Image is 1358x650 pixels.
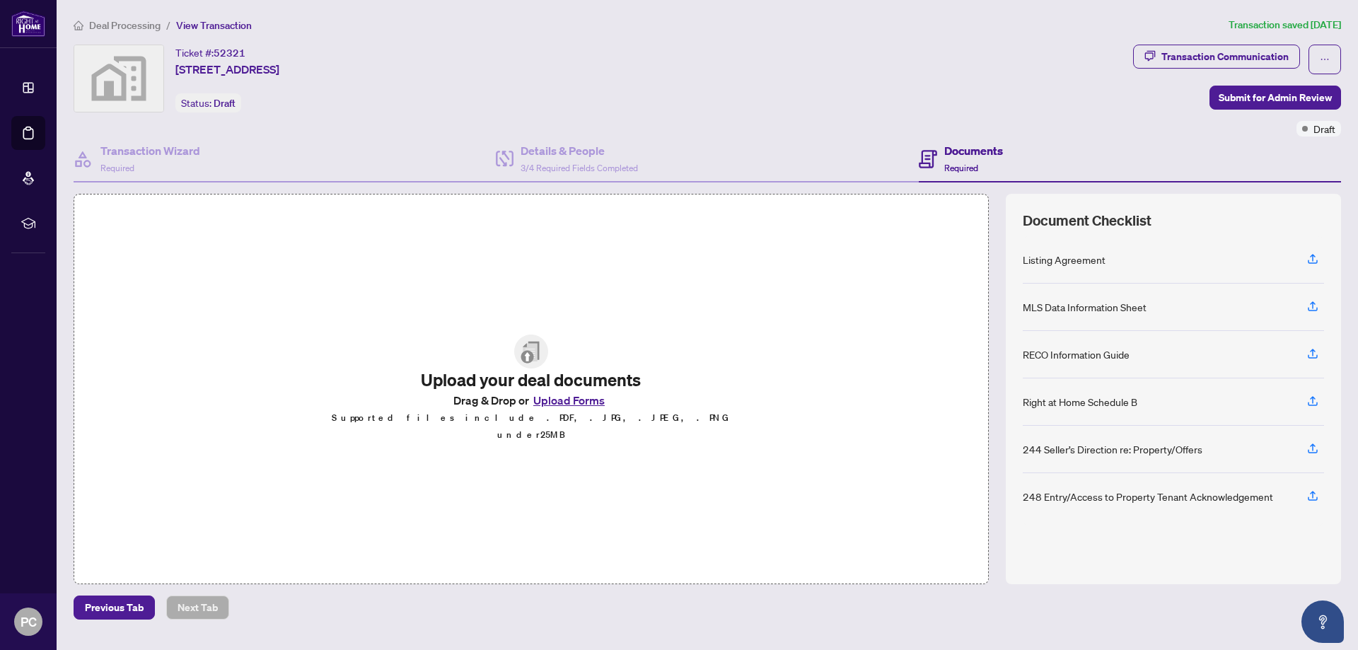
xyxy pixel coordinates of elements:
[944,163,978,173] span: Required
[1023,394,1137,410] div: Right at Home Schedule B
[74,596,155,620] button: Previous Tab
[100,163,134,173] span: Required
[85,596,144,619] span: Previous Tab
[166,596,229,620] button: Next Tab
[176,19,252,32] span: View Transaction
[331,368,731,391] h2: Upload your deal documents
[529,391,609,410] button: Upload Forms
[521,142,638,159] h4: Details & People
[74,45,163,112] img: svg%3e
[944,142,1003,159] h4: Documents
[74,21,83,30] span: home
[453,391,609,410] span: Drag & Drop or
[331,410,731,443] p: Supported files include .PDF, .JPG, .JPEG, .PNG under 25 MB
[1133,45,1300,69] button: Transaction Communication
[521,163,638,173] span: 3/4 Required Fields Completed
[214,97,236,110] span: Draft
[320,323,743,455] span: File UploadUpload your deal documentsDrag & Drop orUpload FormsSupported files include .PDF, .JPG...
[1023,211,1151,231] span: Document Checklist
[1161,45,1289,68] div: Transaction Communication
[100,142,200,159] h4: Transaction Wizard
[1209,86,1341,110] button: Submit for Admin Review
[11,11,45,37] img: logo
[175,45,245,61] div: Ticket #:
[1023,441,1202,457] div: 244 Seller’s Direction re: Property/Offers
[175,61,279,78] span: [STREET_ADDRESS]
[175,93,241,112] div: Status:
[214,47,245,59] span: 52321
[1023,299,1147,315] div: MLS Data Information Sheet
[1023,347,1130,362] div: RECO Information Guide
[1313,121,1335,137] span: Draft
[166,17,170,33] li: /
[1301,600,1344,643] button: Open asap
[89,19,161,32] span: Deal Processing
[1229,17,1341,33] article: Transaction saved [DATE]
[1023,489,1273,504] div: 248 Entry/Access to Property Tenant Acknowledgement
[1023,252,1105,267] div: Listing Agreement
[514,335,548,368] img: File Upload
[21,612,37,632] span: PC
[1320,54,1330,64] span: ellipsis
[1219,86,1332,109] span: Submit for Admin Review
